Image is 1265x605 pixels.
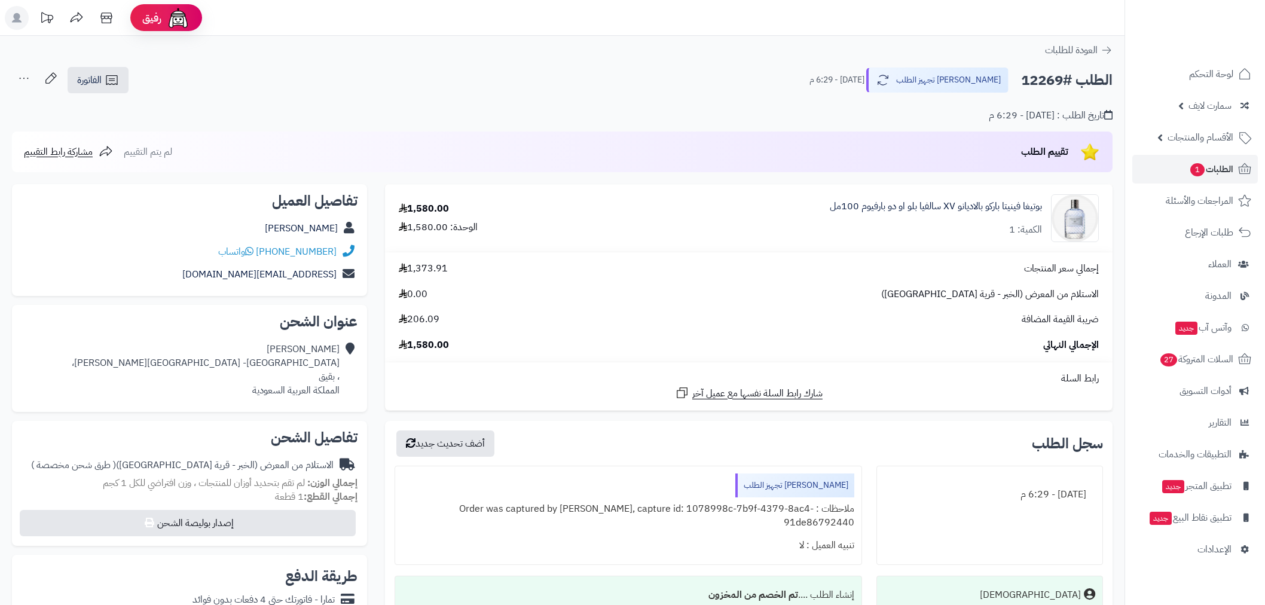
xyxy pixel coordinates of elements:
span: التطبيقات والخدمات [1159,446,1232,463]
a: أدوات التسويق [1132,377,1258,405]
div: 1,580.00 [399,202,449,216]
div: الاستلام من المعرض (الخبر - قرية [GEOGRAPHIC_DATA]) [31,459,334,472]
button: [PERSON_NAME] تجهيز الطلب [866,68,1009,93]
a: الطلبات1 [1132,155,1258,184]
a: التقارير [1132,408,1258,437]
span: 27 [1160,353,1177,366]
a: العودة للطلبات [1045,43,1113,57]
div: الكمية: 1 [1009,223,1042,237]
span: أدوات التسويق [1180,383,1232,399]
small: 1 قطعة [275,490,357,504]
div: [DEMOGRAPHIC_DATA] [980,588,1081,602]
a: تطبيق المتجرجديد [1132,472,1258,500]
span: جديد [1162,480,1184,493]
span: 1 [1190,163,1205,176]
a: الإعدادات [1132,535,1258,564]
span: السلات المتروكة [1159,351,1233,368]
a: مشاركة رابط التقييم [24,145,113,159]
span: التقارير [1209,414,1232,431]
h3: سجل الطلب [1032,436,1103,451]
a: الفاتورة [68,67,129,93]
span: تطبيق المتجر [1161,478,1232,494]
h2: تفاصيل الشحن [22,430,357,445]
span: المراجعات والأسئلة [1166,192,1233,209]
a: شارك رابط السلة نفسها مع عميل آخر [675,386,823,401]
span: المدونة [1205,288,1232,304]
a: المدونة [1132,282,1258,310]
span: تطبيق نقاط البيع [1148,509,1232,526]
a: التطبيقات والخدمات [1132,440,1258,469]
img: 1734417288-1a9c4de0-58a0-412c-a206-209942d5a8b7-1000x1000-ZyWMd6H1pRh9ynV5XHxhHLwJ5NrEDywPhPMJoqB... [1052,194,1098,242]
a: تحديثات المنصة [32,6,62,33]
span: إجمالي سعر المنتجات [1024,262,1099,276]
span: وآتس آب [1174,319,1232,336]
span: ضريبة القيمة المضافة [1022,313,1099,326]
div: [PERSON_NAME] [GEOGRAPHIC_DATA]- [GEOGRAPHIC_DATA][PERSON_NAME]، ، بقيق المملكة العربية السعودية [72,343,340,397]
a: العملاء [1132,250,1258,279]
a: طلبات الإرجاع [1132,218,1258,247]
small: [DATE] - 6:29 م [809,74,864,86]
span: 0.00 [399,288,427,301]
div: [DATE] - 6:29 م [884,483,1095,506]
h2: طريقة الدفع [285,569,357,583]
span: 1,373.91 [399,262,448,276]
span: الاستلام من المعرض (الخبر - قرية [GEOGRAPHIC_DATA]) [881,288,1099,301]
span: لوحة التحكم [1189,66,1233,82]
div: رابط السلة [390,372,1108,386]
h2: الطلب #12269 [1021,68,1113,93]
span: ( طرق شحن مخصصة ) [31,458,116,472]
span: الإعدادات [1197,541,1232,558]
button: إصدار بوليصة الشحن [20,510,356,536]
span: 206.09 [399,313,439,326]
div: تنبيه العميل : لا [402,534,854,557]
a: واتساب [218,245,253,259]
span: لم يتم التقييم [124,145,172,159]
a: السلات المتروكة27 [1132,345,1258,374]
span: جديد [1150,512,1172,525]
button: أضف تحديث جديد [396,430,494,457]
span: 1,580.00 [399,338,449,352]
a: [PHONE_NUMBER] [256,245,337,259]
strong: إجمالي الوزن: [307,476,357,490]
span: سمارت لايف [1188,97,1232,114]
a: [EMAIL_ADDRESS][DOMAIN_NAME] [182,267,337,282]
span: مشاركة رابط التقييم [24,145,93,159]
span: العودة للطلبات [1045,43,1098,57]
span: الفاتورة [77,73,102,87]
span: الأقسام والمنتجات [1168,129,1233,146]
a: وآتس آبجديد [1132,313,1258,342]
b: تم الخصم من المخزون [708,588,798,602]
span: الطلبات [1189,161,1233,178]
span: العملاء [1208,256,1232,273]
span: لم تقم بتحديد أوزان للمنتجات ، وزن افتراضي للكل 1 كجم [103,476,305,490]
span: الإجمالي النهائي [1043,338,1099,352]
strong: إجمالي القطع: [304,490,357,504]
span: طلبات الإرجاع [1185,224,1233,241]
a: [PERSON_NAME] [265,221,338,236]
span: شارك رابط السلة نفسها مع عميل آخر [692,387,823,401]
h2: تفاصيل العميل [22,194,357,208]
div: تاريخ الطلب : [DATE] - 6:29 م [989,109,1113,123]
div: ملاحظات : Order was captured by [PERSON_NAME], capture id: 1078998c-7b9f-4379-8ac4-91de86792440 [402,497,854,534]
a: المراجعات والأسئلة [1132,187,1258,215]
a: تطبيق نقاط البيعجديد [1132,503,1258,532]
span: تقييم الطلب [1021,145,1068,159]
h2: عنوان الشحن [22,314,357,329]
a: لوحة التحكم [1132,60,1258,88]
div: [PERSON_NAME] تجهيز الطلب [735,473,854,497]
img: logo-2.png [1184,32,1254,57]
div: الوحدة: 1,580.00 [399,221,478,234]
img: ai-face.png [166,6,190,30]
span: جديد [1175,322,1197,335]
span: رفيق [142,11,161,25]
a: بوتيغا فينيتا باركو بالاديانو XV سالفيا بلو او دو بارفيوم 100مل [830,200,1042,213]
